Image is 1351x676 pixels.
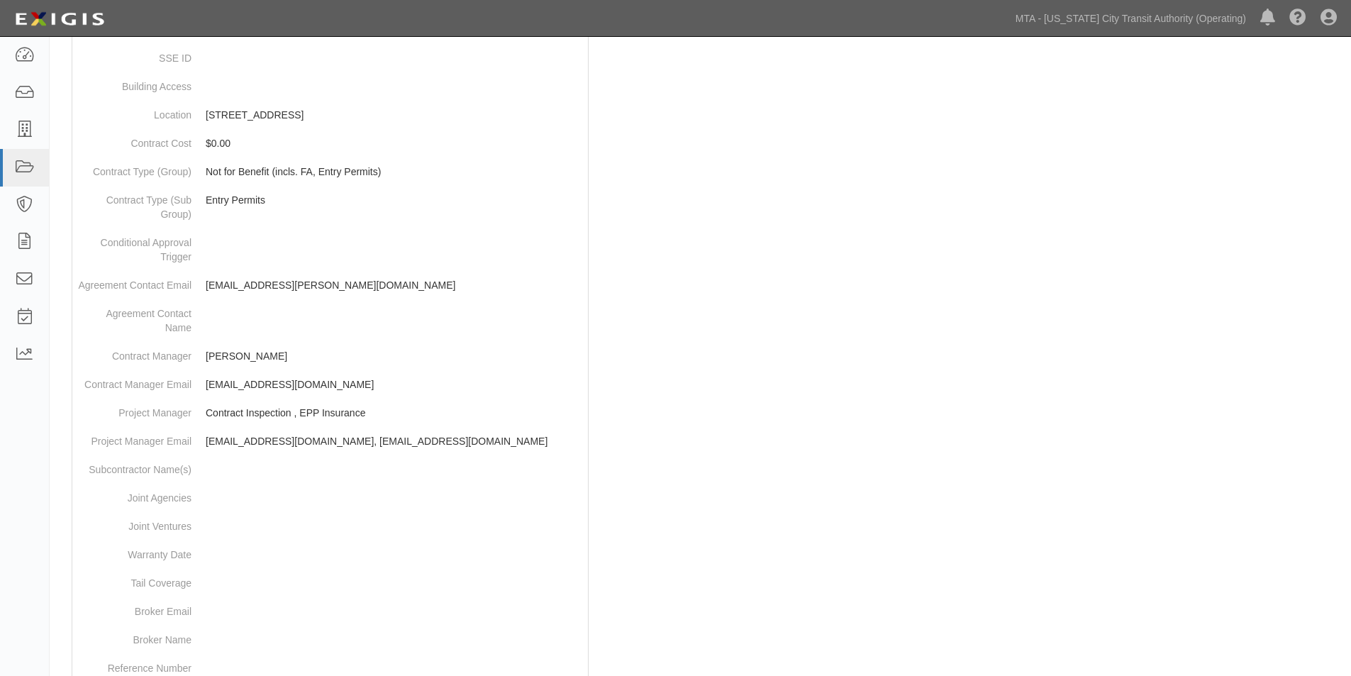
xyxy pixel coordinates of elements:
dt: Location [78,101,191,122]
dt: Agreement Contact Name [78,299,191,335]
dt: Broker Name [78,626,191,647]
p: Entry Permits [206,193,582,207]
dt: Contract Manager [78,342,191,363]
p: [EMAIL_ADDRESS][PERSON_NAME][DOMAIN_NAME] [206,278,582,292]
i: Help Center - Complianz [1289,10,1306,27]
p: Not for Benefit (incls. FA, Entry Permits) [206,165,582,179]
dt: Agreement Contact Email [78,271,191,292]
dt: Joint Ventures [78,512,191,533]
dt: Broker Email [78,597,191,619]
dt: Building Access [78,72,191,94]
dt: Reference Number [78,654,191,675]
dt: Project Manager [78,399,191,420]
img: logo-5460c22ac91f19d4615b14bd174203de0afe785f0fc80cf4dbbc73dc1793850b.png [11,6,109,32]
dt: Project Manager Email [78,427,191,448]
a: MTA - [US_STATE] City Transit Authority (Operating) [1008,4,1253,33]
p: [STREET_ADDRESS] [206,108,582,122]
p: [PERSON_NAME] [206,349,582,363]
dt: Contract Manager Email [78,370,191,392]
p: [EMAIL_ADDRESS][DOMAIN_NAME], [EMAIL_ADDRESS][DOMAIN_NAME] [206,434,582,448]
dt: Joint Agencies [78,484,191,505]
dt: Contract Type (Group) [78,157,191,179]
dt: Contract Type (Sub Group) [78,186,191,221]
dt: Warranty Date [78,541,191,562]
dt: SSE ID [78,44,191,65]
dt: Conditional Approval Trigger [78,228,191,264]
p: [EMAIL_ADDRESS][DOMAIN_NAME] [206,377,582,392]
dt: Contract Cost [78,129,191,150]
dt: Tail Coverage [78,569,191,590]
p: $0.00 [206,136,582,150]
dt: Subcontractor Name(s) [78,455,191,477]
p: Contract Inspection , EPP Insurance [206,406,582,420]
